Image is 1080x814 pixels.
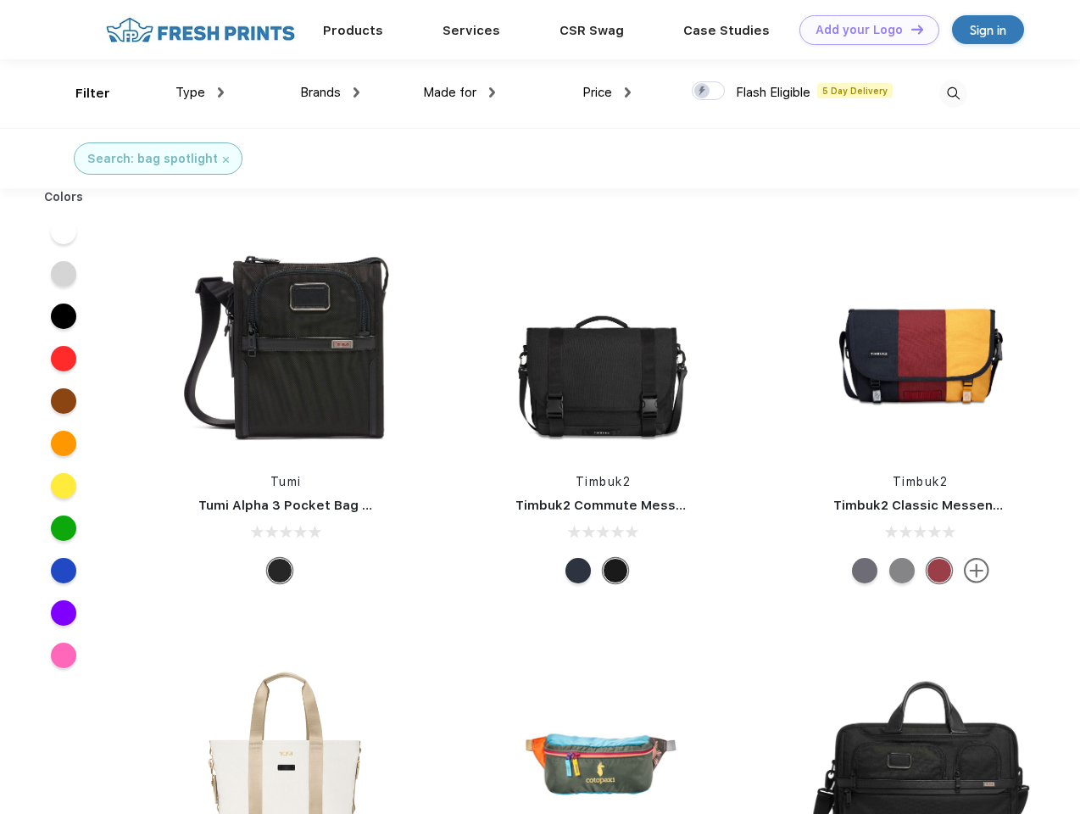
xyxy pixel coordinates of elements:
[270,475,302,488] a: Tumi
[808,231,1033,456] img: func=resize&h=266
[515,498,743,513] a: Timbuk2 Commute Messenger Bag
[218,87,224,98] img: dropdown.png
[173,231,398,456] img: func=resize&h=266
[603,558,628,583] div: Eco Black
[198,498,397,513] a: Tumi Alpha 3 Pocket Bag Small
[970,20,1006,40] div: Sign in
[423,85,476,100] span: Made for
[927,558,952,583] div: Eco Bookish
[625,87,631,98] img: dropdown.png
[267,558,292,583] div: Black
[75,84,110,103] div: Filter
[565,558,591,583] div: Eco Nautical
[736,85,810,100] span: Flash Eligible
[323,23,383,38] a: Products
[939,80,967,108] img: desktop_search.svg
[852,558,877,583] div: Eco Army Pop
[175,85,205,100] span: Type
[893,475,949,488] a: Timbuk2
[889,558,915,583] div: Eco Gunmetal
[31,188,97,206] div: Colors
[223,157,229,163] img: filter_cancel.svg
[300,85,341,100] span: Brands
[576,475,632,488] a: Timbuk2
[964,558,989,583] img: more.svg
[354,87,359,98] img: dropdown.png
[101,15,300,45] img: fo%20logo%202.webp
[952,15,1024,44] a: Sign in
[911,25,923,34] img: DT
[816,23,903,37] div: Add your Logo
[817,83,893,98] span: 5 Day Delivery
[87,150,218,168] div: Search: bag spotlight
[582,85,612,100] span: Price
[833,498,1044,513] a: Timbuk2 Classic Messenger Bag
[489,87,495,98] img: dropdown.png
[490,231,715,456] img: func=resize&h=266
